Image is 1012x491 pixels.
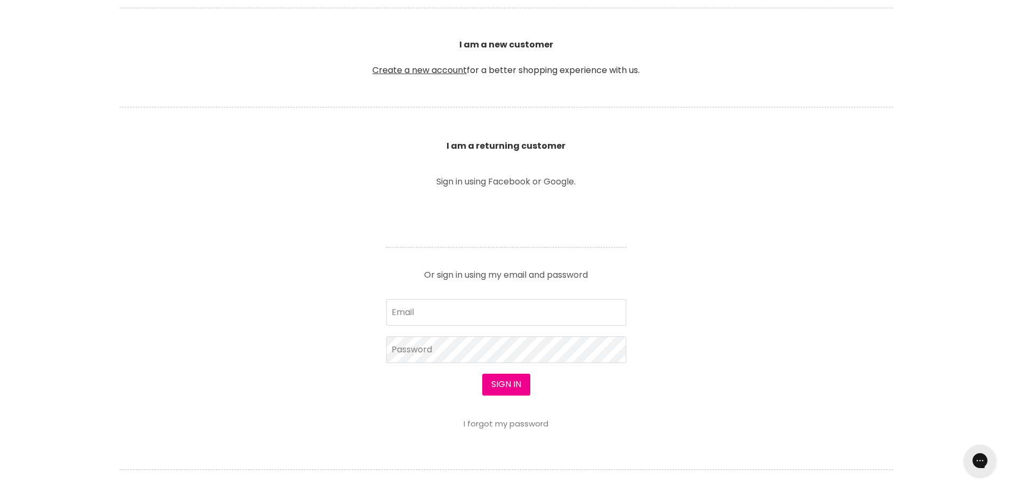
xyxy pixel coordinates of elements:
[464,418,548,429] a: I forgot my password
[959,441,1001,480] iframe: Gorgias live chat messenger
[482,374,530,395] button: Sign in
[459,38,553,51] b: I am a new customer
[447,140,565,152] b: I am a returning customer
[386,202,626,231] iframe: Social Login Buttons
[386,178,626,186] p: Sign in using Facebook or Google.
[372,64,467,76] a: Create a new account
[119,13,893,102] p: for a better shopping experience with us.
[386,262,626,279] p: Or sign in using my email and password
